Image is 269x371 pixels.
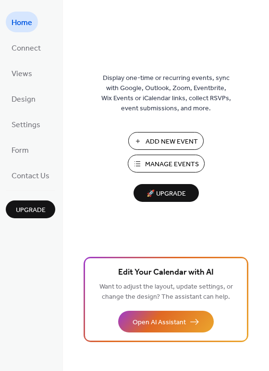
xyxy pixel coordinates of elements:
[6,200,55,218] button: Upgrade
[139,187,193,200] span: 🚀 Upgrade
[6,88,41,109] a: Design
[12,41,41,56] span: Connect
[12,15,32,30] span: Home
[145,159,199,170] span: Manage Events
[6,139,35,160] a: Form
[134,184,199,202] button: 🚀 Upgrade
[128,132,204,150] button: Add New Event
[16,205,46,215] span: Upgrade
[6,63,38,83] a: Views
[6,12,38,32] a: Home
[12,92,36,107] span: Design
[12,143,29,158] span: Form
[12,118,40,132] span: Settings
[118,266,214,279] span: Edit Your Calendar with AI
[6,114,46,134] a: Settings
[12,169,49,184] span: Contact Us
[146,137,198,147] span: Add New Event
[99,280,233,304] span: Want to adjust the layout, update settings, or change the design? The assistant can help.
[6,165,55,185] a: Contact Us
[118,311,214,332] button: Open AI Assistant
[6,37,47,58] a: Connect
[101,73,231,114] span: Display one-time or recurring events, sync with Google, Outlook, Zoom, Eventbrite, Wix Events or ...
[12,66,32,81] span: Views
[133,318,186,328] span: Open AI Assistant
[128,155,205,172] button: Manage Events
